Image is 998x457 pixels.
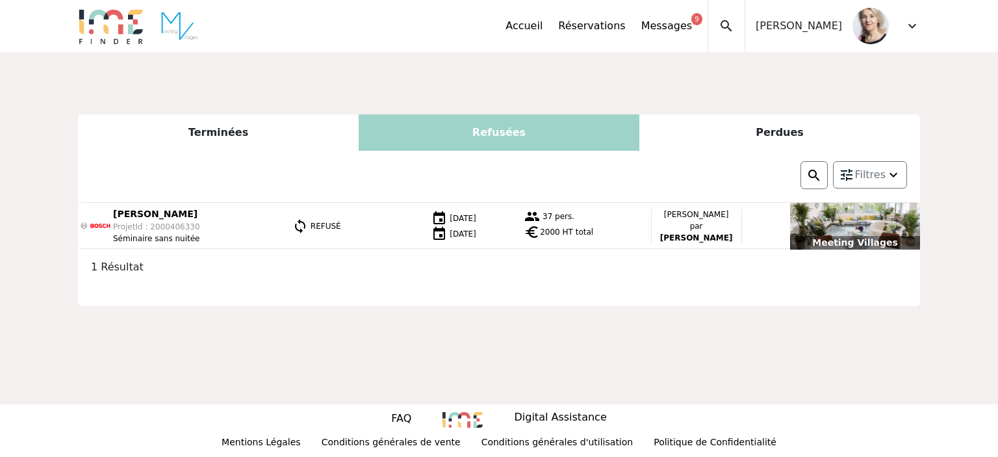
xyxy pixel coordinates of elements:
[524,224,540,240] span: euro
[113,233,200,244] p: Séminaire sans nuitée
[639,114,920,151] div: Perdues
[83,259,915,275] div: 1 Résultat
[113,221,200,233] p: ProjetId : 2000406330
[852,8,889,44] img: 99302-0.jpg
[691,13,702,25] div: 9
[524,209,540,224] img: group.png
[543,212,574,221] span: 37 pers.
[442,412,483,428] img: 8235.png
[322,436,461,452] p: Conditions générales de vente
[81,211,110,241] img: 104260_1.png
[78,114,359,151] div: Terminées
[904,18,920,34] span: expand_more
[540,226,593,238] span: 2000 HT total
[78,203,920,250] a: [PERSON_NAME] ProjetId : 2000406330 Séminaire sans nuitée REFUSÉ [DATE] [DATE] 37 pers. euro 2000...
[222,436,301,452] p: Mentions Légales
[391,411,411,429] a: FAQ
[450,229,476,238] span: [DATE]
[481,436,633,452] p: Conditions générales d'utilisation
[514,410,606,428] p: Digital Assistance
[657,209,736,232] p: [PERSON_NAME] par
[756,18,842,34] span: [PERSON_NAME]
[311,221,341,230] span: REFUSÉ
[431,226,447,242] img: date.png
[657,232,736,244] p: [PERSON_NAME]
[654,436,776,452] p: Politique de Confidentialité
[450,213,476,222] span: [DATE]
[839,167,854,183] img: setting.png
[505,18,543,34] a: Accueil
[790,236,920,250] p: Meeting Villages
[113,207,200,221] p: [PERSON_NAME]
[431,211,447,226] img: date.png
[359,114,639,151] div: Refusées
[558,18,625,34] a: Réservations
[806,168,822,183] img: search.png
[886,167,901,183] img: arrow_down.png
[292,218,308,234] img: statut.png
[391,411,411,426] p: FAQ
[641,18,692,34] a: Messages9
[78,8,144,44] img: Logo.png
[719,18,734,34] span: search
[854,167,886,183] span: Filtres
